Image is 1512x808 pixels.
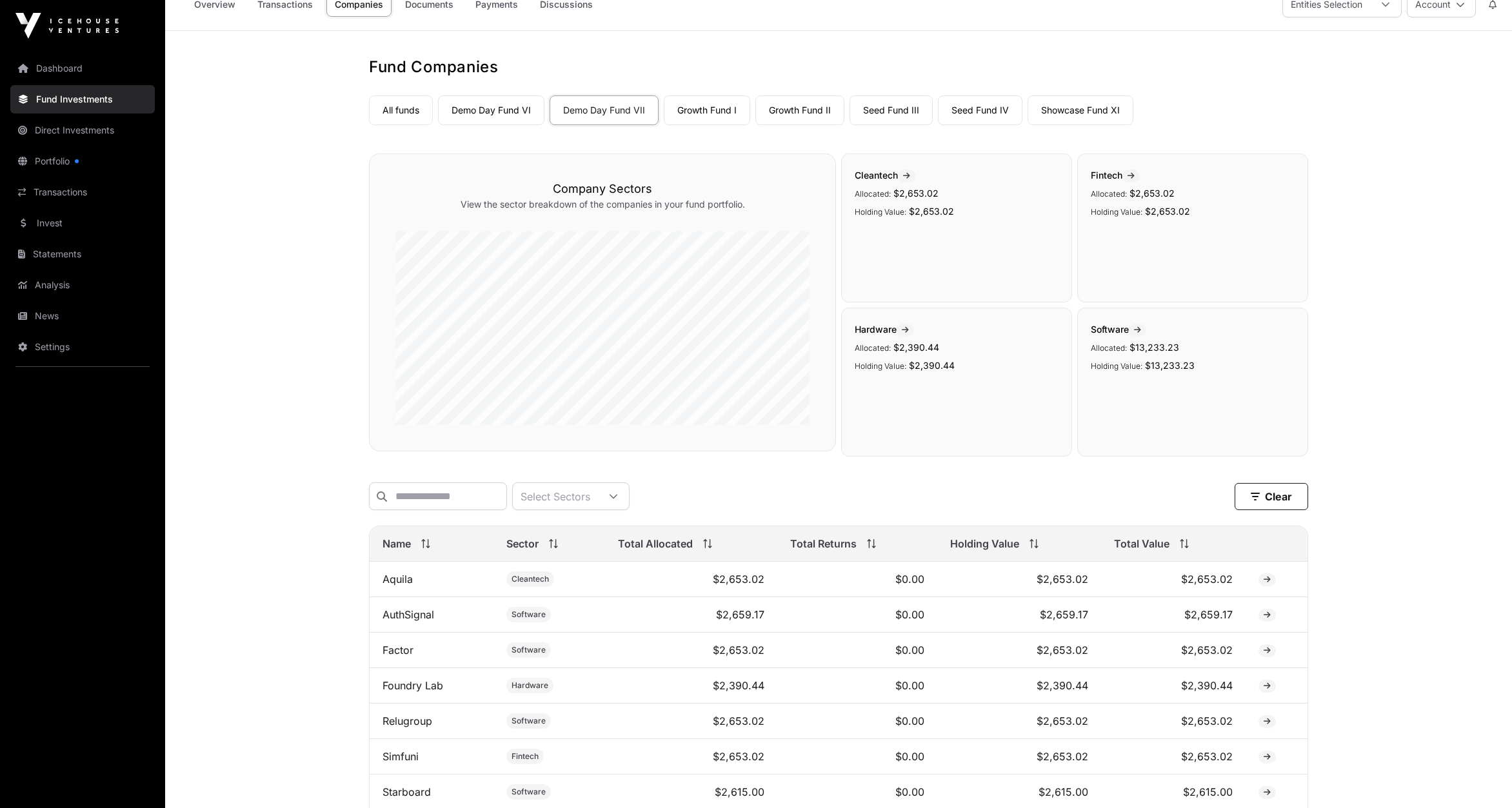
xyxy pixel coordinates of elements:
div: Select Sectors [513,483,598,509]
span: Fintech [1091,170,1140,181]
span: Holding Value: [855,207,906,217]
span: Allocated: [1091,189,1127,199]
td: $0.00 [777,668,937,704]
span: Cleantech [855,170,915,181]
td: $0.00 [777,739,937,774]
button: Clear [1235,483,1308,510]
a: Factor [383,644,413,656]
span: Software [512,716,546,726]
span: Software [512,787,546,797]
span: Software [512,609,546,620]
span: Allocated: [855,343,891,353]
span: Total Returns [790,536,857,551]
a: Fund Investments [10,85,155,113]
img: Icehouse Ventures Logo [15,13,119,39]
span: Holding Value: [1091,361,1142,371]
td: $2,653.02 [937,739,1101,774]
td: $2,653.02 [937,704,1101,739]
span: $2,390.44 [893,342,939,353]
iframe: Chat Widget [1447,746,1512,808]
td: $2,653.02 [1101,562,1246,597]
td: $2,390.44 [937,668,1101,704]
a: Statements [10,240,155,268]
span: Software [512,645,546,655]
span: Holding Value: [1091,207,1142,217]
a: Growth Fund I [664,95,750,125]
td: $0.00 [777,633,937,668]
a: Seed Fund III [850,95,933,125]
a: Invest [10,209,155,237]
span: $2,653.02 [909,206,954,217]
span: Fintech [512,751,539,762]
a: Starboard [383,785,431,798]
span: $2,653.02 [893,188,939,199]
h1: Fund Companies [369,57,1308,77]
a: Portfolio [10,147,155,175]
a: Seed Fund IV [938,95,1022,125]
a: All funds [369,95,433,125]
span: $13,233.23 [1129,342,1179,353]
td: $2,653.02 [605,633,777,668]
a: Relugroup [383,714,432,727]
span: $2,653.02 [1129,188,1175,199]
td: $2,659.17 [937,597,1101,633]
span: Allocated: [1091,343,1127,353]
td: $0.00 [777,704,937,739]
a: Direct Investments [10,116,155,144]
td: $2,659.17 [1101,597,1246,633]
a: Transactions [10,178,155,206]
span: Total Value [1114,536,1169,551]
span: $2,653.02 [1145,206,1190,217]
a: Aquila [383,573,413,586]
a: Settings [10,333,155,361]
span: Sector [506,536,539,551]
span: Allocated: [855,189,891,199]
a: Analysis [10,271,155,299]
span: Holding Value [950,536,1019,551]
span: Name [383,536,411,551]
p: View the sector breakdown of the companies in your fund portfolio. [395,198,810,211]
span: $13,233.23 [1145,360,1195,371]
a: Showcase Fund XI [1028,95,1133,125]
span: Hardware [512,680,548,691]
td: $2,653.02 [1101,633,1246,668]
td: $2,653.02 [937,562,1101,597]
span: Cleantech [512,574,549,584]
td: $2,653.02 [605,739,777,774]
td: $2,653.02 [937,633,1101,668]
a: News [10,302,155,330]
span: Total Allocated [618,536,693,551]
td: $2,653.02 [605,704,777,739]
td: $2,653.02 [605,562,777,597]
span: Software [1091,324,1146,335]
a: Demo Day Fund VII [550,95,659,125]
td: $2,653.02 [1101,739,1246,774]
span: Holding Value: [855,361,906,371]
a: Growth Fund II [755,95,844,125]
a: AuthSignal [383,608,434,621]
td: $2,659.17 [605,597,777,633]
td: $2,390.44 [605,668,777,704]
a: Demo Day Fund VI [438,95,544,125]
td: $2,390.44 [1101,668,1246,704]
td: $0.00 [777,562,937,597]
td: $2,653.02 [1101,704,1246,739]
span: Hardware [855,324,914,335]
a: Foundry Lab [383,679,443,692]
a: Simfuni [383,750,419,763]
a: Dashboard [10,54,155,83]
span: $2,390.44 [909,360,955,371]
td: $0.00 [777,597,937,633]
h3: Company Sectors [395,180,810,198]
